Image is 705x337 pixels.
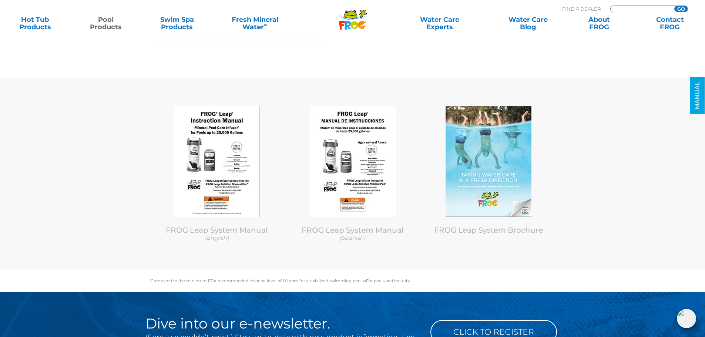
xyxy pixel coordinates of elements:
[434,226,543,235] a: FROG Leap System Brochure
[500,16,555,31] a: Water CareBlog
[340,234,366,241] em: (Spanish)
[395,16,484,31] a: Water CareExperts
[291,226,415,242] a: FROG Leap System Manual (Spanish)
[310,106,396,217] img: Leap-Infuzer-Manual-Spanish
[149,279,556,283] p: *Compared to the minimum EPA recommended chlorine level of 1.0 ppm for a stabilized swimming pool...
[174,106,260,217] img: Leap-Infuzer-Manual
[145,316,419,331] h2: Dive into our e-newsletter.
[690,77,705,114] a: MANUAL
[205,234,229,241] em: (English)
[642,16,698,31] a: ContactFROG
[562,6,601,12] p: Find A Dealer
[446,106,531,217] img: FROG-All-Pool-with-LEAP-brochure
[264,22,268,28] sup: ∞
[677,309,696,328] img: openIcon
[150,16,205,31] a: Swim SpaProducts
[571,16,627,31] a: AboutFROG
[7,16,63,31] a: Hot TubProducts
[155,226,279,242] a: FROG Leap System Manual (English)
[78,16,134,31] a: PoolProducts
[616,6,666,12] input: Zip Code Form
[220,16,289,31] a: Fresh MineralWater∞
[674,6,688,12] input: GO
